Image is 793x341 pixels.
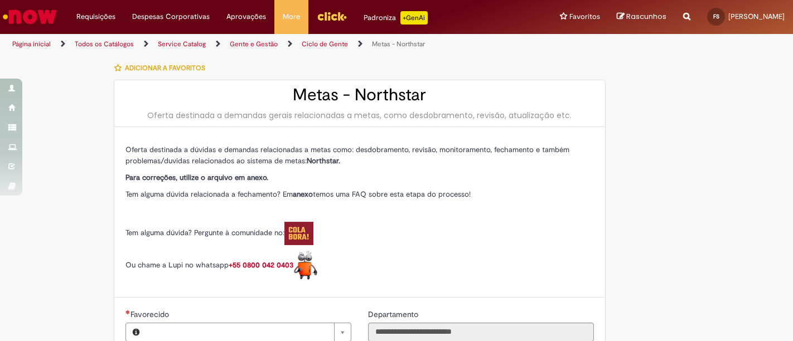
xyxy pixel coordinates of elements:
button: Favorecido, Visualizar este registro [126,323,146,341]
span: [PERSON_NAME] [728,12,785,21]
label: Somente leitura - Departamento [368,309,420,320]
a: Metas - Northstar [372,40,425,48]
span: Necessários [125,310,130,314]
h2: Metas - Northstar [125,86,594,104]
div: Oferta destinada a demandas gerais relacionadas a metas, como desdobramento, revisão, atualização... [125,110,594,121]
span: More [283,11,300,22]
a: Gente e Gestão [230,40,278,48]
strong: Northstar. [307,156,340,165]
strong: anexo [293,189,313,199]
strong: Para correções, utilize o arquivo em anexo. [125,173,268,182]
span: Despesas Corporativas [132,11,210,22]
span: Oferta destinada a dúvidas e demandas relacionadas a metas como: desdobramento, revisão, monitora... [125,145,569,165]
img: Lupi%20logo.pngx [293,251,318,280]
a: Ciclo de Gente [302,40,348,48]
a: Service Catalog [158,40,206,48]
button: Adicionar a Favoritos [114,56,211,80]
a: Todos os Catálogos [75,40,134,48]
span: Rascunhos [626,11,666,22]
div: Padroniza [364,11,428,25]
a: Limpar campo Favorecido [146,323,351,341]
span: Aprovações [226,11,266,22]
span: Requisições [76,11,115,22]
p: +GenAi [400,11,428,25]
img: Colabora%20logo.pngx [284,222,313,245]
span: FS [713,13,719,20]
a: Colabora [284,228,313,237]
a: Rascunhos [617,12,666,22]
span: Adicionar a Favoritos [125,64,205,72]
span: Somente leitura - Departamento [368,309,420,319]
span: Ou chame a Lupi no whatsapp [125,260,318,270]
a: Página inicial [12,40,51,48]
img: ServiceNow [1,6,59,28]
span: Tem alguma dúvida? Pergunte à comunidade no: [125,228,313,237]
ul: Trilhas de página [8,34,520,55]
span: Necessários - Favorecido [130,309,171,319]
a: +55 0800 042 0403 [229,260,318,270]
span: Tem alguma dúvida relacionada a fechamento? Em temos uma FAQ sobre esta etapa do processo! [125,189,471,199]
span: Favoritos [569,11,600,22]
img: click_logo_yellow_360x200.png [317,8,347,25]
